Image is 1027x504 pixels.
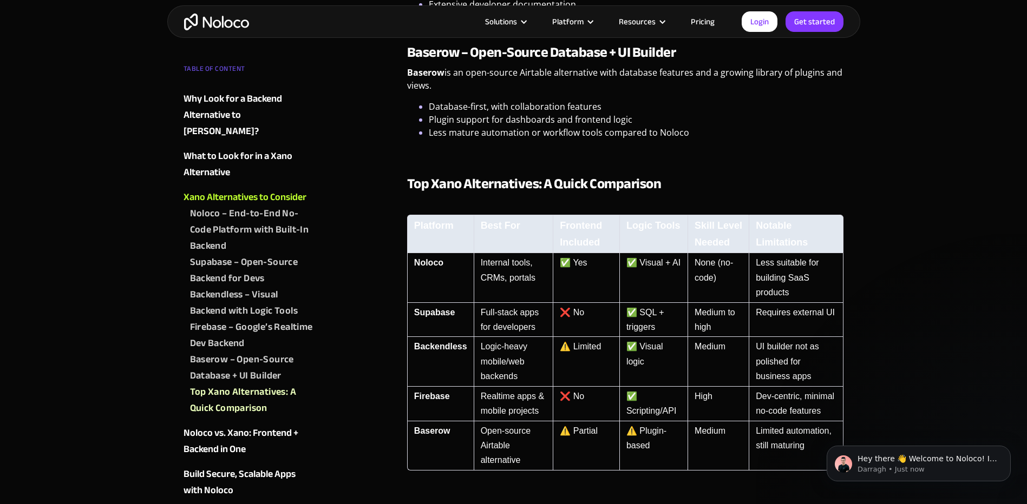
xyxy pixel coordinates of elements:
[407,160,844,192] h3: ‍
[619,15,656,29] div: Resources
[190,352,315,384] a: Baserow – Open-Source Database + UI Builder
[190,205,315,254] a: Noloco – End-to-End No-Code Platform with Built-In Backend
[619,215,688,254] th: Logic Tools
[553,253,619,302] td: ✅ Yes
[407,387,474,421] td: Firebase
[619,387,688,421] td: ✅ Scripting/API
[619,253,688,302] td: ✅ Visual + AI
[553,421,619,470] td: ⚠️ Partial
[184,425,315,457] a: Noloco vs. Xano: Frontend + Backend in One
[688,387,749,421] td: High
[474,253,553,302] td: Internal tools, CRMs, portals
[184,189,315,205] a: Xano Alternatives to Consider
[472,15,539,29] div: Solutions
[190,254,315,287] a: Supabase – Open-Source Backend for Devs
[474,421,553,470] td: Open-source Airtable alternative
[474,303,553,337] td: Full-stack apps for developers
[184,14,249,30] a: home
[553,215,619,254] th: Frontend Included
[407,215,474,254] th: Platform
[749,421,843,470] td: Limited automation, still maturing
[407,253,474,302] td: Noloco
[407,67,444,78] strong: Baserow
[407,303,474,337] td: Supabase
[749,215,843,254] th: Notable Limitations
[553,303,619,337] td: ❌ No
[474,337,553,386] td: Logic-heavy mobile/web backends
[749,253,843,302] td: Less suitable for building SaaS products
[184,61,315,82] div: TABLE OF CONTENT
[553,387,619,421] td: ❌ No
[619,421,688,470] td: ⚠️ Plugin-based
[552,15,584,29] div: Platform
[184,466,315,499] a: Build Secure, Scalable Apps with Noloco
[688,337,749,386] td: Medium
[429,126,844,139] li: Less mature automation or workflow tools compared to Noloco
[742,11,777,32] a: Login
[688,215,749,254] th: Skill Level Needed
[749,337,843,386] td: UI builder not as polished for business apps
[605,15,677,29] div: Resources
[190,319,315,352] a: Firebase – Google’s Realtime Dev Backend
[786,11,843,32] a: Get started
[407,39,676,65] strong: Baserow – Open-Source Database + UI Builder
[553,337,619,386] td: ⚠️ Limited
[429,100,844,113] li: Database-first, with collaboration features
[407,421,474,470] td: Baserow
[539,15,605,29] div: Platform
[619,303,688,337] td: ✅ SQL + triggers
[184,148,315,181] a: What to Look for in a Xano Alternative
[474,215,553,254] th: Best For
[485,15,517,29] div: Solutions
[190,384,315,416] a: ‍Top Xano Alternatives: A Quick Comparison
[749,387,843,421] td: Dev-centric, minimal no-code features
[184,189,306,205] div: Xano Alternatives to Consider
[184,91,315,140] a: Why Look for a Backend Alternative to [PERSON_NAME]?
[429,113,844,126] li: Plugin support for dashboards and frontend logic
[407,170,662,197] strong: Top Xano Alternatives: A Quick Comparison
[810,423,1027,499] iframe: Intercom notifications message
[474,387,553,421] td: Realtime apps & mobile projects
[407,66,844,100] p: is an open-source Airtable alternative with database features and a growing library of plugins an...
[190,287,315,319] a: Backendless – Visual Backend with Logic Tools
[688,421,749,470] td: Medium
[688,303,749,337] td: Medium to high
[688,253,749,302] td: None (no-code)
[749,303,843,337] td: Requires external UI
[619,337,688,386] td: ✅ Visual logic
[677,15,728,29] a: Pricing
[407,337,474,386] td: Backendless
